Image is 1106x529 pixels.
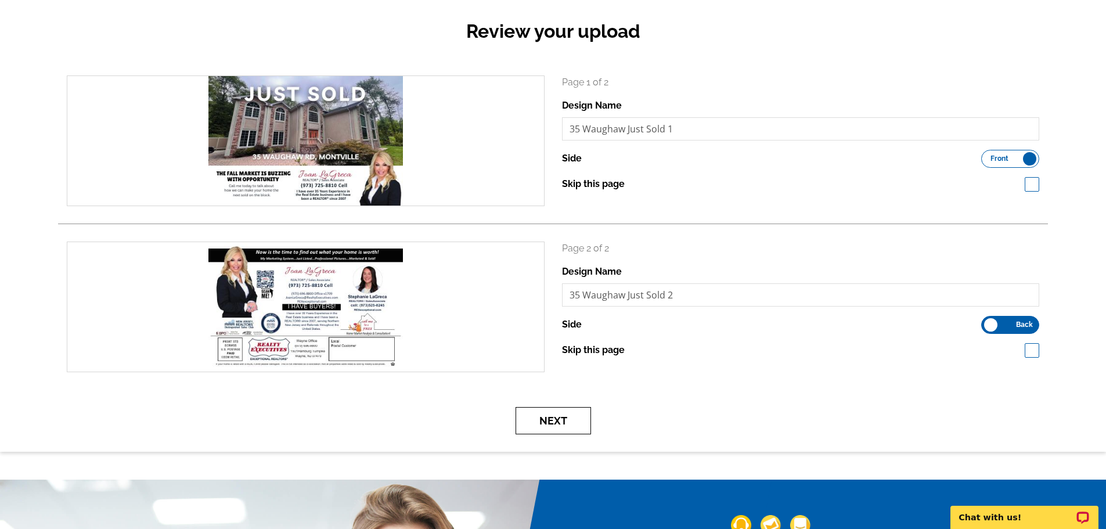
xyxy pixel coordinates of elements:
p: Page 1 of 2 [562,75,1040,89]
button: Next [516,407,591,434]
input: File Name [562,283,1040,307]
input: File Name [562,117,1040,141]
label: Design Name [562,265,622,279]
h2: Review your upload [58,20,1048,42]
label: Design Name [562,99,622,113]
span: Back [1016,322,1033,328]
label: Skip this page [562,177,625,191]
iframe: LiveChat chat widget [943,492,1106,529]
label: Side [562,318,582,332]
label: Skip this page [562,343,625,357]
p: Page 2 of 2 [562,242,1040,255]
label: Side [562,152,582,165]
span: Front [990,156,1008,161]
